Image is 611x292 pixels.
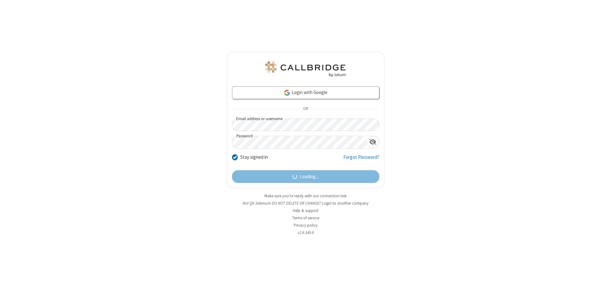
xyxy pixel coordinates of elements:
a: Forgot Password? [343,154,379,166]
label: Stay signed in [240,154,268,161]
a: Help & support [293,208,319,213]
span: Loading... [300,173,319,180]
input: Password [232,136,367,149]
a: Login with Google [232,86,379,99]
img: QA Selenium DO NOT DELETE OR CHANGE [264,62,347,77]
a: Make sure you're ready with our connection test [264,193,347,199]
span: OR [300,105,311,113]
button: Login to another company [322,200,369,206]
a: Terms of service [292,215,319,221]
li: v2.6.349.6 [227,230,384,236]
input: Email address or username [232,119,379,131]
div: Show password [367,136,379,148]
button: Loading... [232,170,379,183]
a: Privacy policy [294,223,318,228]
li: Not QA Selenium DO NOT DELETE OR CHANGE? [227,200,384,206]
img: google-icon.png [284,89,291,96]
